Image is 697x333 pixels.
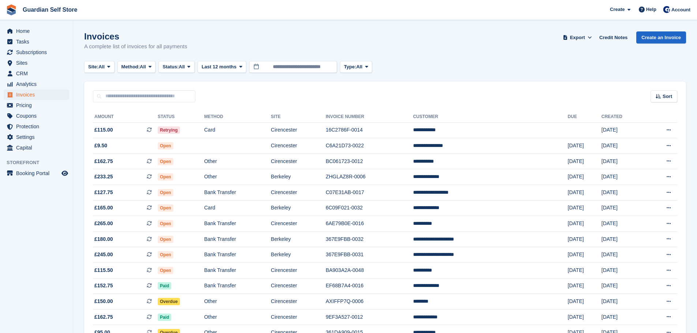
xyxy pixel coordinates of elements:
[4,37,69,47] a: menu
[94,266,113,274] span: £115.50
[340,61,372,73] button: Type: All
[162,63,179,71] span: Status:
[204,111,271,123] th: Method
[16,121,60,132] span: Protection
[94,282,113,290] span: £152.75
[326,216,413,232] td: 6AE79B0E-0016
[204,309,271,325] td: Other
[596,31,630,43] a: Credit Notes
[204,200,271,216] td: Card
[326,111,413,123] th: Invoice Number
[271,185,326,201] td: Cirencester
[271,111,326,123] th: Site
[16,79,60,89] span: Analytics
[568,263,602,279] td: [DATE]
[20,4,80,16] a: Guardian Self Store
[271,200,326,216] td: Berkeley
[204,247,271,263] td: Bank Transfer
[326,122,413,138] td: 16C2786F-0014
[4,143,69,153] a: menu
[84,42,187,51] p: A complete list of invoices for all payments
[88,63,98,71] span: Site:
[602,138,645,154] td: [DATE]
[204,122,271,138] td: Card
[271,294,326,310] td: Cirencester
[158,173,173,181] span: Open
[326,247,413,263] td: 367E9FBB-0031
[326,138,413,154] td: C6A21D73-0022
[204,169,271,185] td: Other
[204,231,271,247] td: Bank Transfer
[602,169,645,185] td: [DATE]
[16,68,60,79] span: CRM
[158,251,173,258] span: Open
[636,31,686,43] a: Create an Invoice
[94,220,113,227] span: £265.00
[413,111,568,123] th: Customer
[671,6,690,14] span: Account
[158,236,173,243] span: Open
[602,231,645,247] td: [DATE]
[568,111,602,123] th: Due
[4,58,69,68] a: menu
[158,158,173,165] span: Open
[271,216,326,232] td: Cirencester
[326,231,413,247] td: 367E9FBB-0032
[4,111,69,121] a: menu
[158,267,173,274] span: Open
[326,200,413,216] td: 6C09F021-0032
[16,90,60,100] span: Invoices
[84,61,115,73] button: Site: All
[271,247,326,263] td: Berkeley
[271,309,326,325] td: Cirencester
[602,278,645,294] td: [DATE]
[326,263,413,279] td: BA903A2A-0048
[568,309,602,325] td: [DATE]
[121,63,140,71] span: Method:
[84,31,187,41] h1: Invoices
[204,294,271,310] td: Other
[4,132,69,142] a: menu
[326,309,413,325] td: 9EF3A527-0012
[602,263,645,279] td: [DATE]
[6,4,17,15] img: stora-icon-8386f47178a22dfd0bd8f6a31ec36ba5ce8667c1dd55bd0f319d3a0aa187defe.svg
[326,294,413,310] td: AXIFFP7Q-0006
[271,263,326,279] td: Cirencester
[610,6,625,13] span: Create
[204,185,271,201] td: Bank Transfer
[16,168,60,178] span: Booking Portal
[4,47,69,57] a: menu
[158,204,173,212] span: Open
[326,185,413,201] td: C07E31AB-0017
[158,189,173,196] span: Open
[602,247,645,263] td: [DATE]
[158,314,171,321] span: Paid
[663,93,672,100] span: Sort
[7,159,73,166] span: Storefront
[16,143,60,153] span: Capital
[94,158,113,165] span: £162.75
[158,61,194,73] button: Status: All
[198,61,246,73] button: Last 12 months
[271,278,326,294] td: Cirencester
[271,154,326,169] td: Cirencester
[4,79,69,89] a: menu
[570,34,585,41] span: Export
[94,235,113,243] span: £180.00
[94,142,107,150] span: £9.50
[4,68,69,79] a: menu
[271,169,326,185] td: Berkeley
[602,309,645,325] td: [DATE]
[326,154,413,169] td: BC061723-0012
[16,37,60,47] span: Tasks
[663,6,670,13] img: Tom Scott
[16,26,60,36] span: Home
[568,294,602,310] td: [DATE]
[158,298,180,305] span: Overdue
[94,126,113,134] span: £115.00
[568,185,602,201] td: [DATE]
[4,121,69,132] a: menu
[271,231,326,247] td: Berkeley
[271,138,326,154] td: Cirencester
[561,31,593,43] button: Export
